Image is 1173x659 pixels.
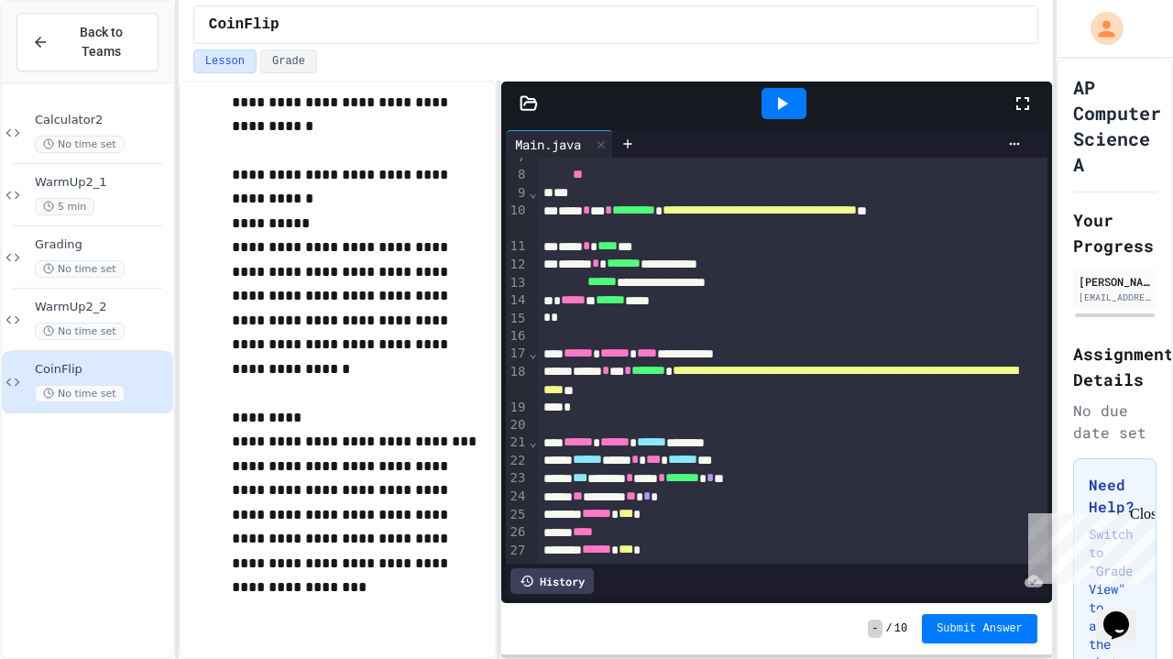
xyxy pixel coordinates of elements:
span: Grading [35,237,170,253]
div: 18 [506,363,529,399]
button: Grade [260,49,317,73]
div: 16 [506,327,529,345]
span: No time set [35,323,125,340]
div: 26 [506,523,529,542]
span: Back to Teams [60,23,143,61]
div: 19 [506,399,529,416]
button: Submit Answer [922,614,1037,643]
div: No due date set [1073,400,1157,444]
div: 9 [506,184,529,202]
div: 10 [506,202,529,237]
div: 11 [506,237,529,256]
span: - [868,620,882,638]
iframe: chat widget [1096,586,1155,641]
div: History [510,568,594,594]
h3: Need Help? [1089,474,1141,518]
div: 27 [506,542,529,560]
div: 17 [506,345,529,363]
div: [PERSON_NAME] [1079,273,1151,290]
div: 20 [506,416,529,434]
div: 12 [506,256,529,274]
h2: Your Progress [1073,207,1157,258]
div: 23 [506,469,529,488]
span: 10 [894,621,907,636]
div: Main.java [506,130,613,158]
span: Fold line [528,185,537,200]
span: Fold line [528,346,537,360]
span: CoinFlip [209,14,280,36]
div: 24 [506,488,529,506]
div: 14 [506,291,529,310]
span: Submit Answer [937,621,1023,636]
div: 15 [506,310,529,327]
span: 5 min [35,198,94,215]
h1: AP Computer Science A [1073,74,1161,177]
span: No time set [35,136,125,153]
button: Lesson [193,49,257,73]
div: Main.java [506,135,590,154]
div: 25 [506,506,529,524]
span: WarmUp2_1 [35,175,170,191]
button: Back to Teams [16,13,159,71]
span: WarmUp2_2 [35,300,170,315]
div: 21 [506,434,529,452]
iframe: chat widget [1021,506,1155,584]
span: / [886,621,893,636]
span: No time set [35,260,125,278]
div: [EMAIL_ADDRESS][DOMAIN_NAME] [1079,291,1151,304]
span: Fold line [528,434,537,449]
span: Calculator2 [35,113,170,128]
div: My Account [1071,7,1128,49]
div: 22 [506,452,529,470]
div: 7 [506,148,529,166]
div: 28 [506,560,529,577]
span: CoinFlip [35,362,170,378]
h2: Assignment Details [1073,341,1157,392]
div: 8 [506,166,529,184]
span: No time set [35,385,125,402]
div: 13 [506,274,529,292]
div: Chat with us now!Close [7,7,126,116]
